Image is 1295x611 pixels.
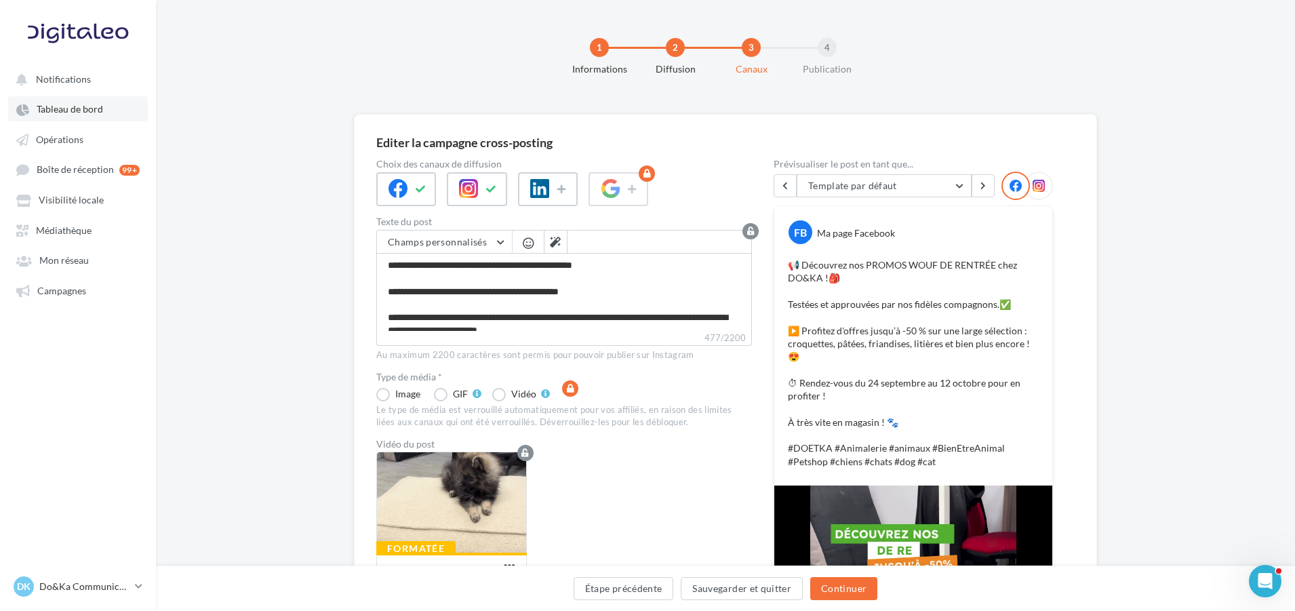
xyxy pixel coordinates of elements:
span: Boîte de réception [37,164,114,176]
button: Sauvegarder et quitter [681,577,803,600]
div: Publication [784,62,871,76]
button: Champs personnalisés [377,231,512,254]
span: DK [17,580,31,593]
button: Continuer [810,577,877,600]
a: Médiathèque [8,218,148,242]
div: Le type de média est verrouillé automatiquement pour vos affiliés, en raison des limites liées au... [376,404,752,429]
div: Prévisualiser le post en tant que... [774,159,1053,169]
div: 4 [818,38,837,57]
div: Diffusion [632,62,719,76]
a: Boîte de réception 99+ [8,157,148,182]
a: Tableau de bord [8,96,148,121]
button: Étape précédente [574,577,674,600]
div: 3 [742,38,761,57]
div: Image [395,389,420,399]
div: FB [789,220,812,244]
p: Do&Ka Communication [39,580,129,593]
span: Champs personnalisés [388,236,487,248]
div: Au maximum 2200 caractères sont permis pour pouvoir publier sur Instagram [376,349,752,361]
a: DK Do&Ka Communication [11,574,145,599]
div: Vidéo [511,389,536,399]
div: 99+ [119,165,140,176]
div: 1 [590,38,609,57]
button: Template par défaut [797,174,972,197]
div: GIF [453,389,468,399]
a: Mon réseau [8,248,148,272]
span: Mon réseau [39,255,89,267]
iframe: Intercom live chat [1249,565,1281,597]
span: Tableau de bord [37,104,103,115]
label: Type de média * [376,372,752,382]
label: Choix des canaux de diffusion [376,159,752,169]
a: Visibilité locale [8,187,148,212]
span: Notifications [36,73,91,85]
div: Formatée [376,541,456,556]
label: 477/2200 [376,331,752,346]
a: Opérations [8,127,148,151]
button: Notifications [8,66,142,91]
a: Campagnes [8,278,148,302]
div: Canaux [708,62,795,76]
label: Texte du post [376,217,752,226]
div: Ma page Facebook [817,226,895,239]
div: 2 [666,38,685,57]
div: INSTA-FB - PROMO WOUF RENTREE 2 [388,562,496,591]
div: Informations [556,62,643,76]
div: Editer la campagne cross-posting [376,136,1075,149]
div: Vidéo du post [376,439,752,449]
p: 📢 Découvrez nos PROMOS WOUF DE RENTRÉE chez DO&KA !🎒 Testées et approuvées par nos fidèles compag... [788,258,1039,468]
span: Visibilité locale [39,195,104,206]
span: Médiathèque [36,224,92,236]
span: Campagnes [37,285,86,296]
span: Opérations [36,134,83,145]
span: Template par défaut [808,180,897,191]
